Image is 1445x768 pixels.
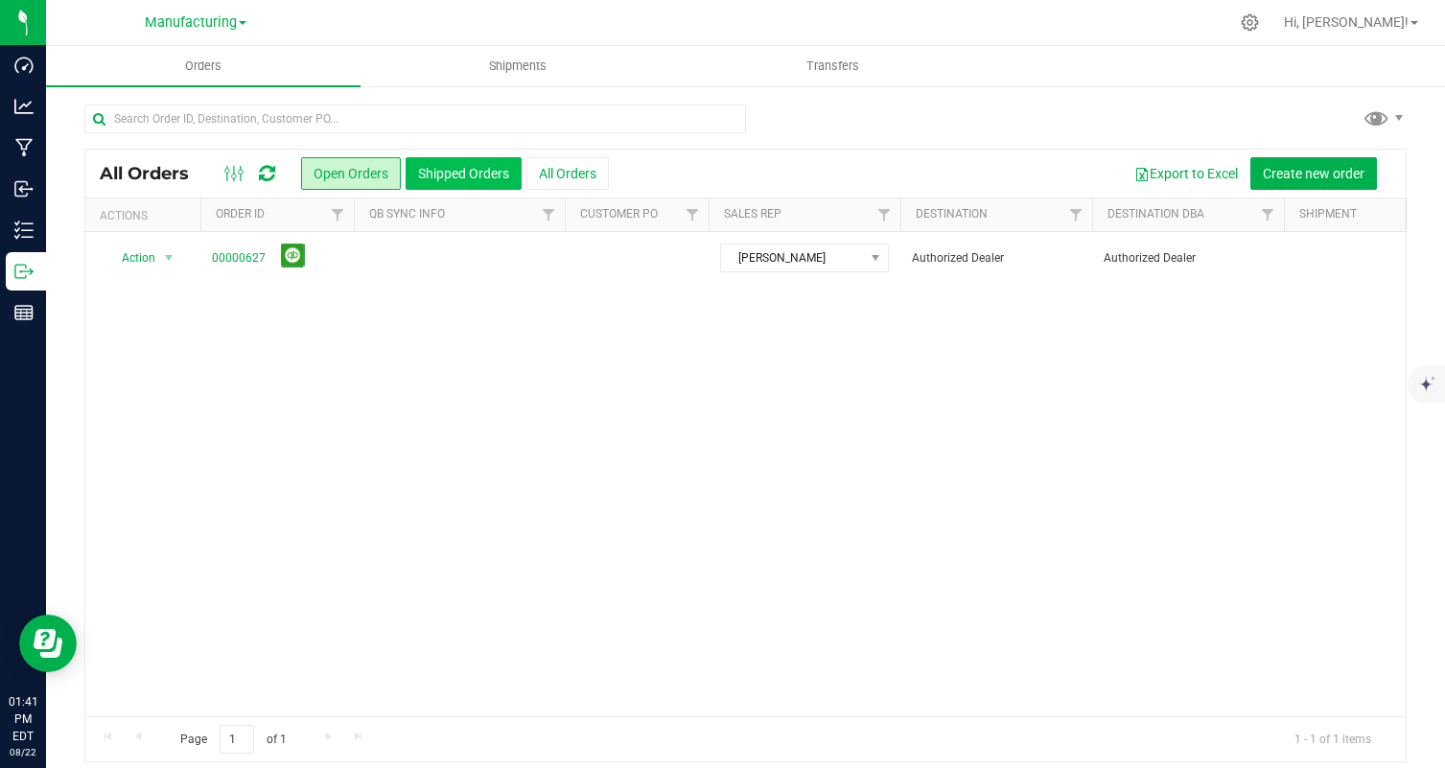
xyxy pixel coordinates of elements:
a: Destination [916,207,988,221]
span: 1 - 1 of 1 items [1279,725,1387,754]
inline-svg: Reports [14,303,34,322]
button: All Orders [526,157,609,190]
span: select [157,244,181,271]
a: Transfers [676,46,991,86]
a: Filter [1060,198,1092,231]
a: Destination DBA [1107,207,1204,221]
span: All Orders [100,163,208,184]
span: Transfers [781,58,885,75]
inline-svg: Outbound [14,262,34,281]
a: Order ID [216,207,265,221]
button: Export to Excel [1122,157,1250,190]
a: Shipments [361,46,675,86]
inline-svg: Manufacturing [14,138,34,157]
span: Hi, [PERSON_NAME]! [1284,14,1409,30]
inline-svg: Inventory [14,221,34,240]
button: Create new order [1250,157,1377,190]
a: Filter [1252,198,1284,231]
span: Orders [159,58,247,75]
span: Action [105,244,156,271]
div: Manage settings [1238,13,1262,32]
a: Filter [322,198,354,231]
button: Shipped Orders [406,157,522,190]
a: Customer PO [580,207,658,221]
inline-svg: Analytics [14,97,34,116]
button: Open Orders [301,157,401,190]
span: Manufacturing [145,14,237,31]
inline-svg: Dashboard [14,56,34,75]
span: Shipments [463,58,572,75]
p: 01:41 PM EDT [9,693,37,745]
iframe: Resource center [19,615,77,672]
span: [PERSON_NAME] [721,244,864,271]
a: Orders [46,46,361,86]
a: Filter [677,198,709,231]
p: 08/22 [9,745,37,759]
a: QB Sync Info [369,207,445,221]
a: 00000627 [212,249,266,268]
input: 1 [220,725,254,755]
a: Sales Rep [724,207,781,221]
a: Filter [533,198,565,231]
span: Create new order [1263,166,1364,181]
a: Shipment [1299,207,1357,221]
inline-svg: Inbound [14,179,34,198]
input: Search Order ID, Destination, Customer PO... [84,105,746,133]
div: Actions [100,209,193,222]
a: Filter [1396,198,1428,231]
a: Filter [869,198,900,231]
span: Authorized Dealer [912,249,1081,268]
span: Page of 1 [164,725,302,755]
span: Authorized Dealer [1104,249,1272,268]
